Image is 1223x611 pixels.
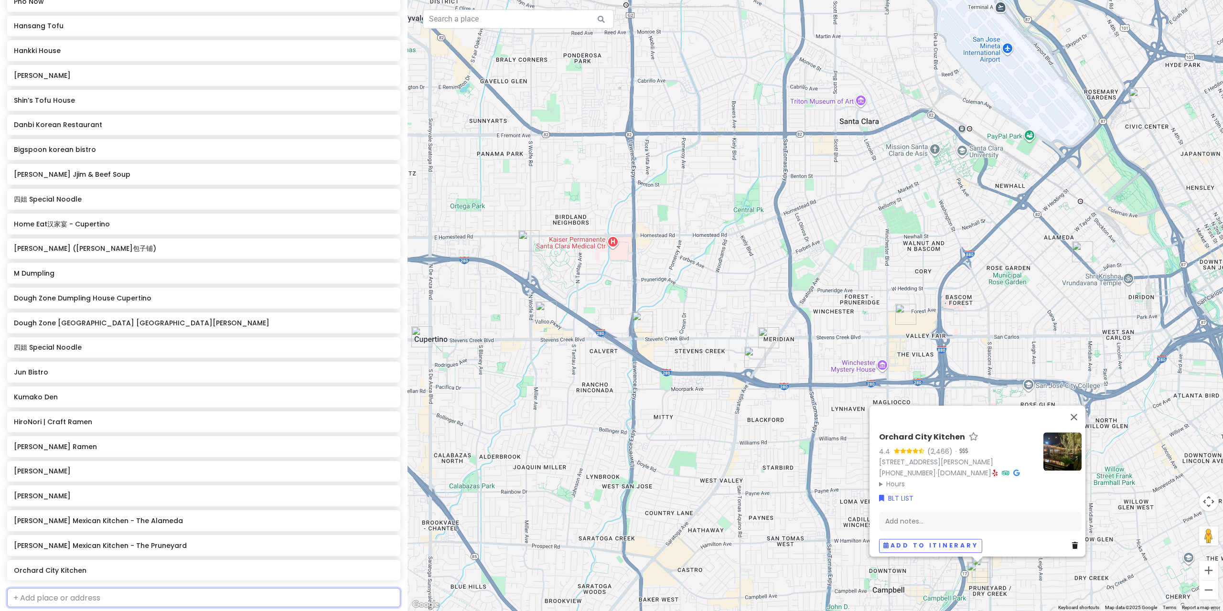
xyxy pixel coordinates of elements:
h6: Orchard City Kitchen [14,566,394,575]
h6: [PERSON_NAME] ([PERSON_NAME]包子铺) [14,244,394,253]
h6: [PERSON_NAME] [14,492,394,500]
div: Danbi Korean Restaurant [1129,87,1150,108]
h6: [PERSON_NAME] [14,71,394,80]
a: BLT LIST [879,493,913,504]
h6: Jun Bistro [14,368,394,376]
div: Ramen Hajime [632,311,653,332]
img: Google [410,599,441,611]
a: Open this area in Google Maps (opens a new window) [410,599,441,611]
h6: Bigspoon korean bistro [14,145,394,154]
h6: Kumako Den [14,393,394,401]
div: Home Eat汉家宴 - Cupertino [411,326,432,347]
h6: Dough Zone [GEOGRAPHIC_DATA] [GEOGRAPHIC_DATA][PERSON_NAME] [14,319,394,327]
h6: Dough Zone Dumpling House Cupertino [14,294,394,302]
button: Close [1062,406,1085,429]
div: Ramen Nagi [895,304,916,325]
h6: Home Eat汉家宴 - Cupertino [14,220,394,228]
div: LUNA Mexican Kitchen - The Pruneyard [972,557,993,578]
h6: M Dumpling [14,269,394,278]
a: Terms (opens in new tab) [1163,605,1176,610]
div: · [953,447,968,457]
button: Keyboard shortcuts [1058,604,1099,611]
h6: 四姐 Special Noodle [14,195,394,204]
a: Delete place [1072,540,1082,551]
div: Add notes... [879,511,1082,531]
i: Google Maps [1013,470,1019,476]
a: Report a map error [1182,605,1220,610]
h6: Hankki House [14,46,394,55]
span: Map data ©2025 Google [1105,605,1157,610]
button: Map camera controls [1199,492,1218,511]
h6: 四姐 Special Noodle [14,343,394,352]
h6: HiroNori | Craft Ramen [14,418,394,426]
h6: [PERSON_NAME] Mexican Kitchen - The Pruneyard [14,541,394,550]
div: LUNA Mexican Kitchen - The Alameda [1072,241,1093,262]
h6: [PERSON_NAME] [14,467,394,475]
h6: Shin’s Tofu House [14,96,394,105]
button: Zoom out [1199,580,1218,600]
h6: Hansang Tofu [14,21,394,30]
div: (2,466) [927,446,953,457]
div: HiroNori Craft Ramen [518,230,539,251]
a: [DOMAIN_NAME] [937,468,991,478]
div: 4.4 [879,446,894,457]
a: Star place [969,432,978,442]
div: Dough Zone Dumpling House Cupertino [536,301,557,322]
div: Orchard City Kitchen [967,562,988,583]
h6: [PERSON_NAME] Jjim & Beef Soup [14,170,394,179]
i: Tripadvisor [1002,470,1009,476]
a: [STREET_ADDRESS][PERSON_NAME] [879,457,993,467]
div: Danacious Dumplings (Dana包子铺) [758,327,779,348]
div: · · [879,432,1036,489]
summary: Hours [879,479,1036,489]
button: Add to itinerary [879,539,982,553]
img: Picture of the place [1043,432,1082,471]
h6: Danbi Korean Restaurant [14,120,394,129]
a: [PHONE_NUMBER] [879,468,936,478]
input: + Add place or address [7,588,400,607]
button: Zoom in [1199,561,1218,580]
h6: [PERSON_NAME] Ramen [14,442,394,451]
button: Drag Pegman onto the map to open Street View [1199,526,1218,546]
h6: [PERSON_NAME] Mexican Kitchen - The Alameda [14,516,394,525]
div: Kumako Den [744,347,765,368]
h6: Orchard City Kitchen [879,432,965,442]
input: Search a place [423,10,614,29]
